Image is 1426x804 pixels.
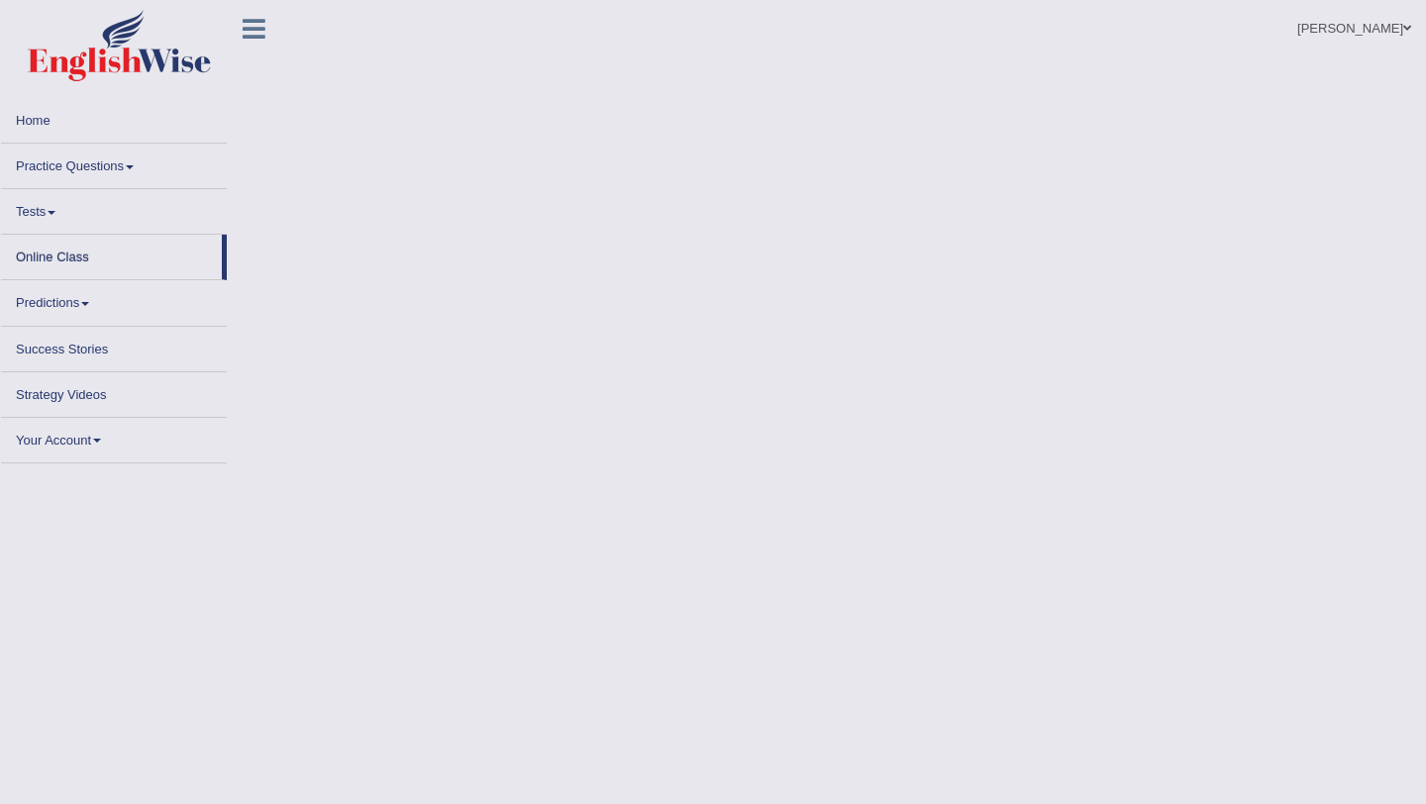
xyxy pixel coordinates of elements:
[1,189,227,228] a: Tests
[1,280,227,319] a: Predictions
[1,235,222,273] a: Online Class
[1,98,227,137] a: Home
[1,144,227,182] a: Practice Questions
[1,372,227,411] a: Strategy Videos
[1,418,227,456] a: Your Account
[1,327,227,365] a: Success Stories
